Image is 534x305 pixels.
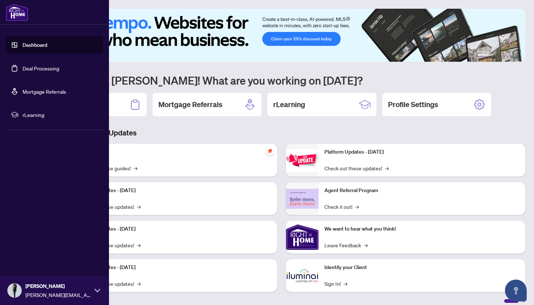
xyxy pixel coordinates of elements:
[23,65,59,72] a: Deal Processing
[364,241,368,249] span: →
[25,291,91,299] span: [PERSON_NAME][EMAIL_ADDRESS][PERSON_NAME][DOMAIN_NAME]
[324,148,519,156] p: Platform Updates - [DATE]
[158,99,222,110] h2: Mortgage Referrals
[324,241,368,249] a: Leave Feedback→
[23,42,47,48] a: Dashboard
[38,128,525,138] h3: Brokerage & Industry Updates
[344,280,347,288] span: →
[498,54,501,57] button: 3
[137,203,141,211] span: →
[324,280,347,288] a: Sign In!→
[134,164,137,172] span: →
[8,284,21,297] img: Profile Icon
[6,4,28,21] img: logo
[38,73,525,87] h1: Welcome back [PERSON_NAME]! What are you working on [DATE]?
[324,225,519,233] p: We want to hear what you think!
[286,221,319,253] img: We want to hear what you think!
[324,187,519,195] p: Agent Referral Program
[76,225,271,233] p: Platform Updates - [DATE]
[324,164,389,172] a: Check out these updates!→
[503,54,506,57] button: 4
[25,282,91,290] span: [PERSON_NAME]
[505,280,527,301] button: Open asap
[509,54,512,57] button: 5
[266,147,274,155] span: pushpin
[76,187,271,195] p: Platform Updates - [DATE]
[137,280,141,288] span: →
[492,54,495,57] button: 2
[385,164,389,172] span: →
[286,189,319,209] img: Agent Referral Program
[286,259,319,292] img: Identify your Client
[515,54,518,57] button: 6
[477,54,489,57] button: 1
[23,111,98,119] span: rLearning
[286,149,319,172] img: Platform Updates - June 23, 2025
[388,99,438,110] h2: Profile Settings
[355,203,359,211] span: →
[273,99,305,110] h2: rLearning
[137,241,141,249] span: →
[324,264,519,272] p: Identify your Client
[324,203,359,211] a: Check it out!→
[76,264,271,272] p: Platform Updates - [DATE]
[23,88,66,95] a: Mortgage Referrals
[76,148,271,156] p: Self-Help
[38,9,525,62] img: Slide 0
